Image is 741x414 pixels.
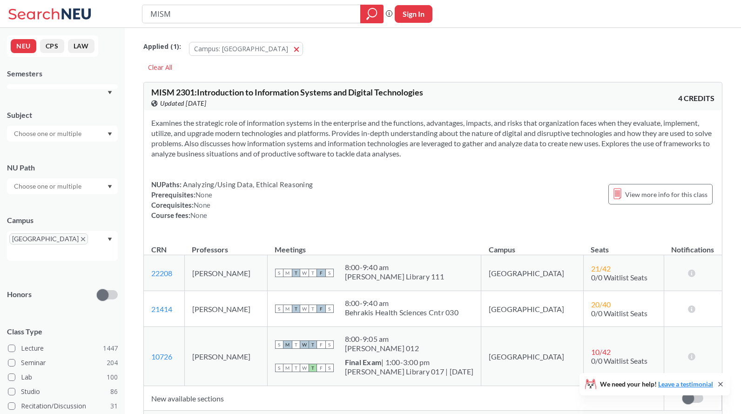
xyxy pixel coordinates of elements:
[7,163,118,173] div: NU Path
[151,179,313,220] div: NUPaths: Prerequisites: Corequisites: Course fees:
[182,180,313,189] span: Analyzing/Using Data, Ethical Reasoning
[325,340,334,349] span: S
[107,358,118,368] span: 204
[108,132,112,136] svg: Dropdown arrow
[108,185,112,189] svg: Dropdown arrow
[591,273,647,282] span: 0/0 Waitlist Seats
[481,235,583,255] th: Campus
[309,269,317,277] span: T
[184,255,267,291] td: [PERSON_NAME]
[345,299,458,308] div: 8:00 - 9:40 am
[275,269,283,277] span: S
[8,386,118,398] label: Studio
[151,87,423,97] span: MISM 2301 : Introduction to Information Systems and Digital Technologies
[325,269,334,277] span: S
[7,110,118,120] div: Subject
[7,178,118,194] div: Dropdown arrow
[7,289,32,300] p: Honors
[481,291,583,327] td: [GEOGRAPHIC_DATA]
[292,305,300,313] span: T
[345,344,419,353] div: [PERSON_NAME] 012
[345,334,419,344] div: 8:00 - 9:05 am
[8,357,118,369] label: Seminar
[189,42,303,56] button: Campus: [GEOGRAPHIC_DATA]
[190,211,207,219] span: None
[275,305,283,313] span: S
[7,326,118,337] span: Class Type
[317,340,325,349] span: F
[300,340,309,349] span: W
[7,68,118,79] div: Semesters
[300,305,309,313] span: W
[345,272,444,281] div: [PERSON_NAME] Library 111
[625,189,707,200] span: View more info for this class
[591,356,647,365] span: 0/0 Waitlist Seats
[678,93,714,103] span: 4 CREDITS
[149,6,354,22] input: Class, professor, course number, "phrase"
[283,340,292,349] span: M
[583,235,664,255] th: Seats
[184,327,267,386] td: [PERSON_NAME]
[345,358,382,366] b: Final Exam
[108,91,112,95] svg: Dropdown arrow
[9,128,88,139] input: Choose one or multiple
[283,305,292,313] span: M
[103,343,118,353] span: 1447
[8,400,118,412] label: Recitation/Discussion
[300,364,309,372] span: W
[7,126,118,142] div: Dropdown arrow
[7,215,118,225] div: Campus
[9,181,88,192] input: Choose one or multiple
[275,364,283,372] span: S
[481,255,583,291] td: [GEOGRAPHIC_DATA]
[309,340,317,349] span: T
[7,231,118,261] div: [GEOGRAPHIC_DATA]X to remove pillDropdown arrow
[9,233,88,244] span: [GEOGRAPHIC_DATA]X to remove pill
[664,235,721,255] th: Notifications
[110,387,118,397] span: 86
[309,305,317,313] span: T
[107,372,118,382] span: 100
[11,39,36,53] button: NEU
[8,342,118,354] label: Lecture
[317,364,325,372] span: F
[360,5,384,23] div: magnifying glass
[144,386,664,411] td: New available sections
[194,44,288,53] span: Campus: [GEOGRAPHIC_DATA]
[345,263,444,272] div: 8:00 - 9:40 am
[194,201,210,209] span: None
[8,371,118,383] label: Lab
[267,235,481,255] th: Meetings
[151,118,714,159] section: Examines the strategic role of information systems in the enterprise and the functions, advantage...
[108,238,112,241] svg: Dropdown arrow
[68,39,94,53] button: LAW
[292,364,300,372] span: T
[160,98,206,109] span: Updated [DATE]
[292,269,300,277] span: T
[275,340,283,349] span: S
[600,381,713,387] span: We need your help!
[591,309,647,318] span: 0/0 Waitlist Seats
[151,244,167,255] div: CRN
[143,61,177,75] div: Clear All
[317,269,325,277] span: F
[151,352,172,361] a: 10726
[317,305,325,313] span: F
[309,364,317,372] span: T
[481,327,583,386] td: [GEOGRAPHIC_DATA]
[345,308,458,317] div: Behrakis Health Sciences Cntr 030
[184,235,267,255] th: Professors
[151,269,172,278] a: 22208
[345,367,474,376] div: [PERSON_NAME] Library 017 | [DATE]
[184,291,267,327] td: [PERSON_NAME]
[591,264,611,273] span: 21 / 42
[143,41,181,52] span: Applied ( 1 ):
[300,269,309,277] span: W
[658,380,713,388] a: Leave a testimonial
[325,305,334,313] span: S
[345,358,474,367] div: | 1:00-3:00 pm
[591,347,611,356] span: 10 / 42
[81,237,85,241] svg: X to remove pill
[395,5,432,23] button: Sign In
[591,300,611,309] span: 20 / 40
